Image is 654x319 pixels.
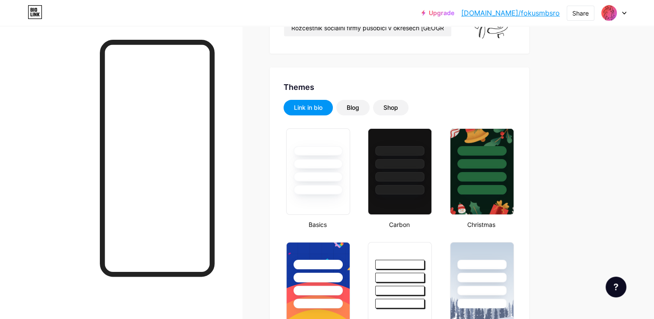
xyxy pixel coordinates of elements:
[383,103,398,112] div: Shop
[347,103,359,112] div: Blog
[601,5,617,21] img: fokusmbsro
[365,220,433,229] div: Carbon
[421,10,454,16] a: Upgrade
[447,220,515,229] div: Christmas
[284,220,351,229] div: Basics
[461,8,560,18] a: [DOMAIN_NAME]/fokusmbsro
[284,19,451,36] input: Bio
[294,103,322,112] div: Link in bio
[572,9,589,18] div: Share
[284,81,515,93] div: Themes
